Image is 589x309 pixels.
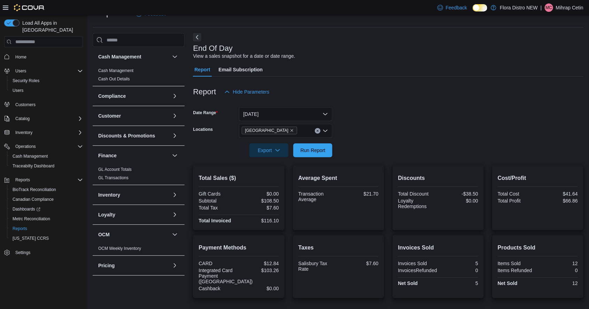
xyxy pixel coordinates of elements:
div: 12 [539,280,578,286]
span: Cash Management [13,153,48,159]
span: Traceabilty Dashboard [10,162,83,170]
a: Feedback [435,1,470,15]
span: Metrc Reconciliation [10,215,83,223]
button: Users [7,86,86,95]
span: MC [545,3,552,12]
button: Discounts & Promotions [171,132,179,140]
button: Canadian Compliance [7,195,86,204]
span: Reports [10,224,83,233]
span: Canadian Compliance [13,197,54,202]
button: Inventory [13,128,35,137]
h3: Finance [98,152,117,159]
a: Traceabilty Dashboard [10,162,57,170]
label: Locations [193,127,213,132]
button: Catalog [13,114,32,123]
span: Salisbury [242,127,297,134]
span: Users [13,88,23,93]
button: Metrc Reconciliation [7,214,86,224]
button: Inventory [1,128,86,137]
span: [GEOGRAPHIC_DATA] [245,127,288,134]
div: Salisbury Tax Rate [299,261,337,272]
span: OCM Weekly Inventory [98,246,141,251]
div: Mihrap Cetin [545,3,553,12]
div: View a sales snapshot for a date or date range. [193,53,295,60]
button: Reports [13,176,33,184]
span: Security Roles [10,77,83,85]
h3: Inventory [98,191,120,198]
button: [DATE] [239,107,332,121]
div: Cashback [199,286,237,291]
div: 12 [539,261,578,266]
h2: Discounts [398,174,478,182]
button: Customers [1,100,86,110]
button: Reports [1,175,86,185]
div: Items Sold [498,261,536,266]
span: Settings [15,250,30,255]
div: $41.64 [539,191,578,197]
div: $12.84 [240,261,279,266]
div: $0.00 [440,198,478,204]
span: Cash Management [98,68,133,73]
span: Operations [13,142,83,151]
button: BioTrack Reconciliation [7,185,86,195]
a: Users [10,86,26,95]
button: Operations [1,142,86,151]
h3: Customer [98,112,121,119]
span: Hide Parameters [233,88,269,95]
div: Total Cost [498,191,536,197]
a: GL Transactions [98,175,129,180]
a: Dashboards [7,204,86,214]
button: [US_STATE] CCRS [7,233,86,243]
span: Dashboards [10,205,83,213]
label: Date Range [193,110,218,116]
span: [US_STATE] CCRS [13,236,49,241]
span: Run Report [301,147,326,154]
span: Canadian Compliance [10,195,83,204]
div: InvoicesRefunded [398,268,437,273]
h2: Total Sales ($) [199,174,279,182]
span: Feedback [446,4,467,11]
h3: Cash Management [98,53,141,60]
div: $0.00 [240,286,279,291]
span: Metrc Reconciliation [13,216,50,222]
span: Reports [13,176,83,184]
span: Home [15,54,26,60]
a: Settings [13,248,33,257]
button: Customer [98,112,169,119]
a: Cash Out Details [98,77,130,81]
button: Loyalty [171,211,179,219]
a: Security Roles [10,77,42,85]
a: [US_STATE] CCRS [10,234,52,243]
a: Customers [13,101,38,109]
button: Home [1,51,86,62]
button: Pricing [98,262,169,269]
button: Loyalty [98,211,169,218]
div: OCM [93,244,185,255]
span: Inventory [15,130,32,135]
span: Security Roles [13,78,39,84]
h3: Loyalty [98,211,115,218]
div: Items Refunded [498,268,536,273]
div: $7.60 [340,261,379,266]
span: Customers [15,102,36,108]
div: 0 [539,268,578,273]
span: GL Transactions [98,175,129,181]
span: BioTrack Reconciliation [10,185,83,194]
div: $103.26 [255,268,279,273]
div: Total Discount [398,191,437,197]
div: Total Tax [199,205,237,211]
h2: Payment Methods [199,244,279,252]
span: Users [13,67,83,75]
span: Settings [13,248,83,257]
button: Finance [98,152,169,159]
span: GL Account Totals [98,167,132,172]
h3: Report [193,88,216,96]
div: $108.50 [240,198,279,204]
button: Cash Management [98,53,169,60]
span: Email Subscription [219,63,263,77]
div: 5 [440,280,478,286]
strong: Net Sold [398,280,418,286]
h3: Discounts & Promotions [98,132,155,139]
h2: Products Sold [498,244,578,252]
div: Transaction Average [299,191,337,202]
